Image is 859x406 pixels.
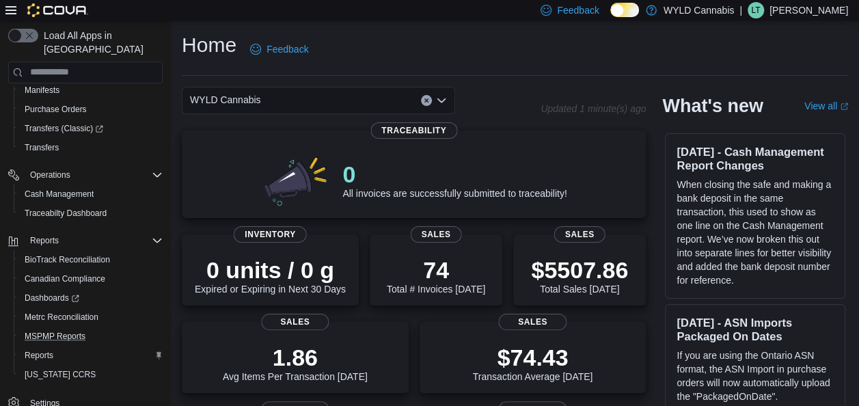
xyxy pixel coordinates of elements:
[677,316,834,343] h3: [DATE] - ASN Imports Packaged On Dates
[223,344,368,382] div: Avg Items Per Transaction [DATE]
[30,235,59,246] span: Reports
[557,3,599,17] span: Feedback
[14,308,168,327] button: Metrc Reconciliation
[14,346,168,365] button: Reports
[662,95,763,117] h2: What's new
[19,252,115,268] a: BioTrack Reconciliation
[370,122,457,139] span: Traceability
[19,290,85,306] a: Dashboards
[387,256,485,284] p: 74
[182,31,236,59] h1: Home
[748,2,764,18] div: Lucas Todd
[267,42,308,56] span: Feedback
[342,161,567,199] div: All invoices are successfully submitted to traceability!
[223,344,368,371] p: 1.86
[769,2,848,18] p: [PERSON_NAME]
[610,17,611,18] span: Dark Mode
[14,204,168,223] button: Traceabilty Dashboard
[25,293,79,303] span: Dashboards
[804,100,848,111] a: View allExternal link
[840,103,848,111] svg: External link
[190,92,261,108] span: WYLD Cannabis
[245,36,314,63] a: Feedback
[261,152,332,207] img: 0
[14,327,168,346] button: MSPMP Reports
[610,3,639,17] input: Dark Mode
[19,120,163,137] span: Transfers (Classic)
[19,252,163,268] span: BioTrack Reconciliation
[664,2,735,18] p: WYLD Cannabis
[25,312,98,323] span: Metrc Reconciliation
[19,328,91,344] a: MSPMP Reports
[3,231,168,250] button: Reports
[19,82,163,98] span: Manifests
[751,2,760,18] span: LT
[19,347,59,364] a: Reports
[25,167,76,183] button: Operations
[387,256,485,295] div: Total # Invoices [DATE]
[25,104,87,115] span: Purchase Orders
[19,347,163,364] span: Reports
[27,3,88,17] img: Cova
[25,167,163,183] span: Operations
[499,314,567,330] span: Sales
[421,95,432,106] button: Clear input
[25,189,94,200] span: Cash Management
[25,331,85,342] span: MSPMP Reports
[3,165,168,185] button: Operations
[14,365,168,384] button: [US_STATE] CCRS
[195,256,346,284] p: 0 units / 0 g
[19,186,163,202] span: Cash Management
[261,314,329,330] span: Sales
[473,344,593,371] p: $74.43
[14,185,168,204] button: Cash Management
[19,271,111,287] a: Canadian Compliance
[19,309,104,325] a: Metrc Reconciliation
[19,120,109,137] a: Transfers (Classic)
[25,208,107,219] span: Traceabilty Dashboard
[25,123,103,134] span: Transfers (Classic)
[25,350,53,361] span: Reports
[19,139,64,156] a: Transfers
[25,142,59,153] span: Transfers
[25,369,96,380] span: [US_STATE] CCRS
[19,309,163,325] span: Metrc Reconciliation
[195,256,346,295] div: Expired or Expiring in Next 30 Days
[677,145,834,172] h3: [DATE] - Cash Management Report Changes
[19,101,163,118] span: Purchase Orders
[19,205,163,221] span: Traceabilty Dashboard
[25,254,110,265] span: BioTrack Reconciliation
[14,119,168,138] a: Transfers (Classic)
[19,82,65,98] a: Manifests
[14,81,168,100] button: Manifests
[19,366,163,383] span: Washington CCRS
[554,226,605,243] span: Sales
[473,344,593,382] div: Transaction Average [DATE]
[19,366,101,383] a: [US_STATE] CCRS
[677,349,834,403] p: If you are using the Ontario ASN format, the ASN Import in purchase orders will now automatically...
[541,103,646,114] p: Updated 1 minute(s) ago
[25,232,163,249] span: Reports
[19,186,99,202] a: Cash Management
[234,226,307,243] span: Inventory
[19,290,163,306] span: Dashboards
[531,256,628,295] div: Total Sales [DATE]
[531,256,628,284] p: $5507.86
[25,85,59,96] span: Manifests
[19,139,163,156] span: Transfers
[38,29,163,56] span: Load All Apps in [GEOGRAPHIC_DATA]
[14,269,168,288] button: Canadian Compliance
[25,232,64,249] button: Reports
[14,250,168,269] button: BioTrack Reconciliation
[411,226,462,243] span: Sales
[19,328,163,344] span: MSPMP Reports
[25,273,105,284] span: Canadian Compliance
[19,205,112,221] a: Traceabilty Dashboard
[436,95,447,106] button: Open list of options
[739,2,742,18] p: |
[677,178,834,287] p: When closing the safe and making a bank deposit in the same transaction, this used to show as one...
[30,170,70,180] span: Operations
[342,161,567,188] p: 0
[14,288,168,308] a: Dashboards
[14,138,168,157] button: Transfers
